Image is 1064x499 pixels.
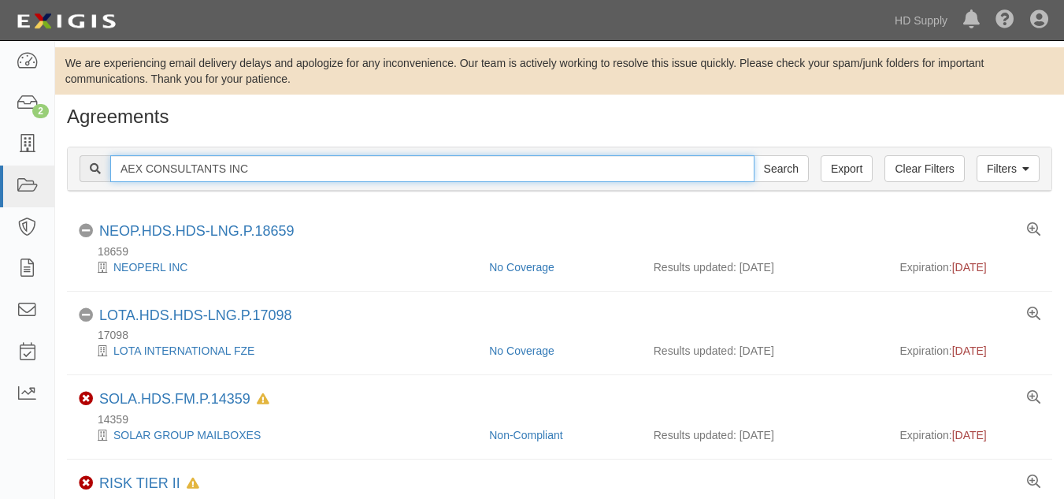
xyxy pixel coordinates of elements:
[900,343,1041,359] div: Expiration:
[79,327,1052,343] div: 17098
[821,155,873,182] a: Export
[113,429,261,441] a: SOLAR GROUP MAILBOXES
[952,429,987,441] span: [DATE]
[754,155,809,182] input: Search
[110,155,754,182] input: Search
[99,475,199,493] div: RISK TIER II
[99,223,294,239] a: NEOP.HDS.HDS-LNG.P.18659
[79,427,477,443] div: SOLAR GROUP MAILBOXES
[79,308,93,322] i: No Coverage
[952,344,987,357] span: [DATE]
[79,259,477,275] div: NEOPERL INC
[79,244,1052,259] div: 18659
[900,427,1041,443] div: Expiration:
[1027,391,1040,405] a: View results summary
[99,391,269,408] div: SOLA.HDS.FM.P.14359
[654,427,877,443] div: Results updated: [DATE]
[884,155,964,182] a: Clear Filters
[99,307,291,325] div: LOTA.HDS.HDS-LNG.P.17098
[489,261,554,274] a: No Coverage
[887,5,955,36] a: HD Supply
[79,343,477,359] div: LOTA INTERNATIONAL FZE
[1027,307,1040,322] a: View results summary
[79,224,93,238] i: No Coverage
[113,344,254,357] a: LOTA INTERNATIONAL FZE
[99,391,250,407] a: SOLA.HDS.FM.P.14359
[79,476,93,490] i: Non-Compliant
[654,259,877,275] div: Results updated: [DATE]
[489,344,554,357] a: No Coverage
[113,261,187,274] a: NEOPERL INC
[79,411,1052,427] div: 14359
[99,223,294,240] div: NEOP.HDS.HDS-LNG.P.18659
[79,392,93,406] i: Non-Compliant
[67,106,1052,127] h1: Agreements
[12,7,120,35] img: logo-5460c22ac91f19d4615b14bd174203de0afe785f0fc80cf4dbbc73dc1793850b.png
[187,479,199,490] i: In Default since 05/22/2024
[32,104,49,118] div: 2
[654,343,877,359] div: Results updated: [DATE]
[1027,475,1040,490] a: View results summary
[1027,223,1040,237] a: View results summary
[99,475,180,491] a: RISK TIER II
[257,394,269,405] i: In Default since 04/22/2024
[900,259,1041,275] div: Expiration:
[55,55,1064,87] div: We are experiencing email delivery delays and apologize for any inconvenience. Our team is active...
[952,261,987,274] span: [DATE]
[99,307,291,323] a: LOTA.HDS.HDS-LNG.P.17098
[489,429,562,441] a: Non-Compliant
[977,155,1040,182] a: Filters
[995,11,1014,30] i: Help Center - Complianz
